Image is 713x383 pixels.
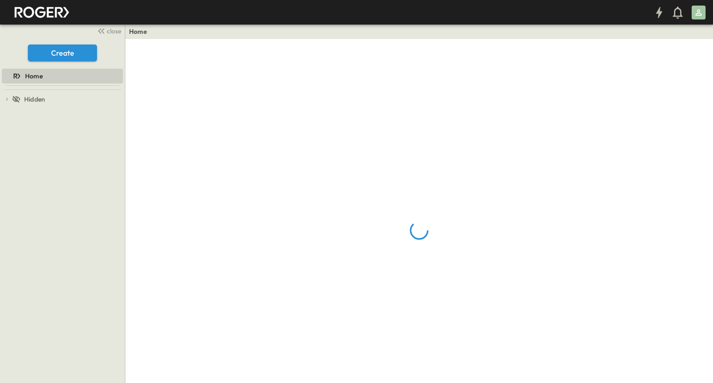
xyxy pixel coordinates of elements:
[107,26,121,36] span: close
[129,27,147,36] a: Home
[2,70,121,83] a: Home
[93,24,123,37] button: close
[28,45,97,61] button: Create
[25,71,43,81] span: Home
[129,27,153,36] nav: breadcrumbs
[24,95,45,104] span: Hidden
